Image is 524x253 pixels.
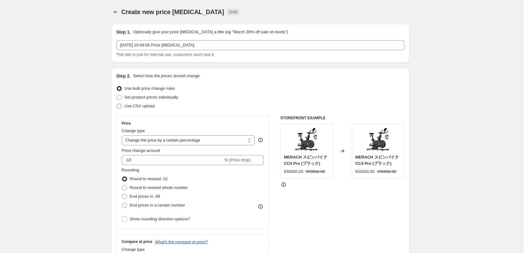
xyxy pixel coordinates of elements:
span: Change type [122,128,145,133]
span: Create new price [MEDICAL_DATA] [121,8,224,15]
span: ¥35600.00 [284,169,303,174]
p: Select how the prices should change [133,73,200,79]
span: Rounding [122,168,139,172]
input: 30% off holiday sale [116,40,404,50]
span: Draft [229,9,237,14]
span: Round to nearest .01 [130,176,168,181]
h2: Step 2. [116,73,131,79]
span: MERACH ‎スピンバイク CC4 Pro (ブラック) [355,155,399,166]
span: Use CSV upload [125,104,155,108]
span: Price change amount [122,148,160,153]
button: Price change jobs [111,8,120,16]
span: ¥32040.00 [355,169,374,174]
span: This title is just for internal use, customers won't see it [116,52,214,57]
span: Set product prices individually [125,95,179,100]
span: ¥35600.00 [377,169,396,174]
span: End prices in .99 [130,194,160,199]
span: MERACH ‎スピンバイク CC4 Pro (ブラック) [284,155,328,166]
h3: Compare at price [122,239,152,244]
span: Change type [122,247,145,252]
input: -15 [122,155,223,165]
span: ¥50600.00 [306,169,325,174]
span: Show rounding direction options? [130,217,190,221]
h6: STOREFRONT EXAMPLE [281,116,404,121]
h3: Price [122,121,131,126]
img: 0_28a21b95-d6ab-4695-bc59-9262e330f3f5_80x.jpg [366,127,391,152]
span: % (Price drop) [224,158,250,162]
span: End prices in a certain number [130,203,185,207]
span: Use bulk price change rules [125,86,175,91]
h2: Step 1. [116,29,131,35]
span: Round to nearest whole number [130,185,188,190]
p: Optionally give your price [MEDICAL_DATA] a title (eg "March 30% off sale on boots") [133,29,288,35]
button: What's the compare at price? [155,240,208,244]
img: 0_28a21b95-d6ab-4695-bc59-9262e330f3f5_80x.jpg [294,127,319,152]
div: help [257,137,264,143]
